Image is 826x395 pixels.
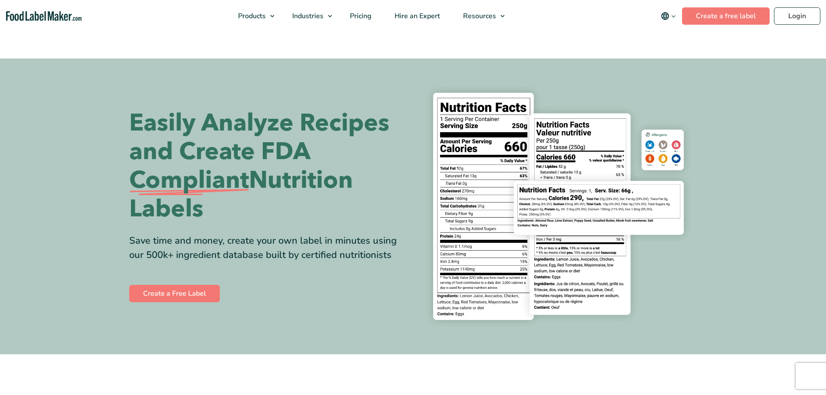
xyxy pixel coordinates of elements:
span: Hire an Expert [392,11,441,21]
div: Save time and money, create your own label in minutes using our 500k+ ingredient database built b... [129,234,407,262]
a: Login [774,7,820,25]
span: Compliant [129,166,249,195]
span: Resources [460,11,497,21]
a: Create a Free Label [129,285,220,302]
span: Products [235,11,267,21]
a: Create a free label [682,7,770,25]
span: Pricing [347,11,372,21]
span: Industries [290,11,324,21]
h1: Easily Analyze Recipes and Create FDA Nutrition Labels [129,109,407,223]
